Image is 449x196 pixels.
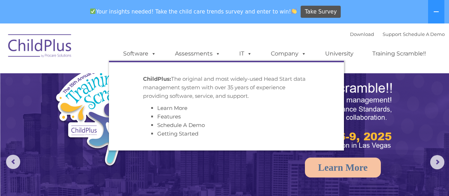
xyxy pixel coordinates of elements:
p: The original and most widely-used Head Start data management system with over 35 years of experie... [143,75,310,100]
a: Company [264,47,313,61]
a: Assessments [168,47,228,61]
img: ✅ [90,9,95,14]
font: | [350,31,445,37]
a: Learn More [157,105,187,111]
span: Take Survey [305,6,337,18]
a: Support [383,31,401,37]
strong: ChildPlus: [143,75,171,82]
a: University [318,47,361,61]
a: Features [157,113,181,120]
img: ChildPlus by Procare Solutions [5,29,76,65]
a: Schedule A Demo [157,122,205,128]
a: Learn More [305,158,381,178]
a: IT [232,47,259,61]
a: Getting Started [157,130,198,137]
a: Training Scramble!! [365,47,433,61]
a: Schedule A Demo [403,31,445,37]
a: Download [350,31,374,37]
span: Your insights needed! Take the child care trends survey and enter to win! [87,5,300,18]
a: Take Survey [301,6,341,18]
img: 👏 [291,9,297,14]
a: Software [116,47,163,61]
